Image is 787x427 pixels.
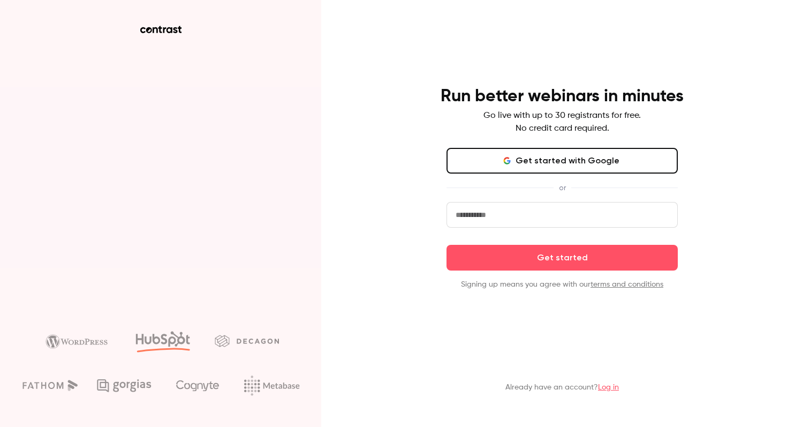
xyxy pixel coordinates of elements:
[505,382,619,393] p: Already have an account?
[447,245,678,271] button: Get started
[441,86,684,107] h4: Run better webinars in minutes
[215,335,279,347] img: decagon
[591,281,663,288] a: terms and conditions
[447,148,678,174] button: Get started with Google
[447,279,678,290] p: Signing up means you agree with our
[554,182,571,193] span: or
[483,109,641,135] p: Go live with up to 30 registrants for free. No credit card required.
[598,384,619,391] a: Log in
